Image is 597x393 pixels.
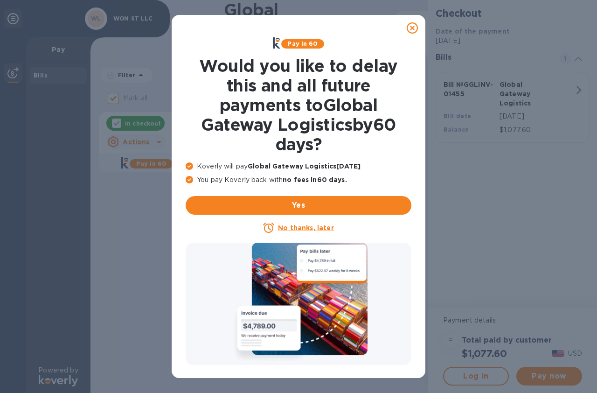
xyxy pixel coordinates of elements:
u: No thanks, later [278,224,333,232]
b: Global Gateway Logistics [DATE] [248,162,361,170]
button: Yes [186,196,411,215]
p: Koverly will pay [186,161,411,171]
span: Yes [193,200,404,211]
p: You pay Koverly back with [186,175,411,185]
h1: Would you like to delay this and all future payments to Global Gateway Logistics by 60 days ? [186,56,411,154]
b: Pay in 60 [287,40,318,47]
b: no fees in 60 days . [283,176,347,183]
